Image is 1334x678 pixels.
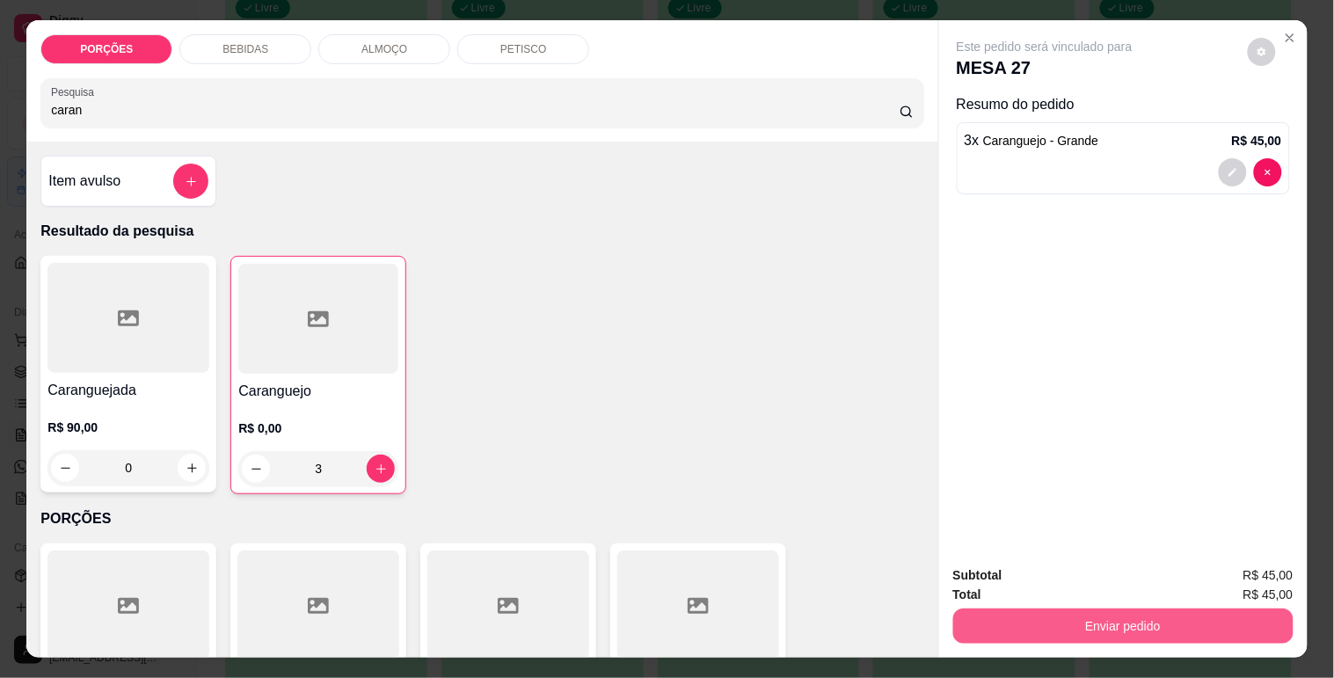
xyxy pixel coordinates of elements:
[222,42,268,56] p: BEBIDAS
[957,38,1133,55] p: Este pedido será vinculado para
[957,94,1290,115] p: Resumo do pedido
[238,381,398,402] h4: Caranguejo
[1243,585,1294,604] span: R$ 45,00
[51,454,79,482] button: decrease-product-quantity
[957,55,1133,80] p: MESA 27
[953,609,1294,644] button: Enviar pedido
[47,380,209,401] h4: Caranguejada
[361,42,407,56] p: ALMOÇO
[1232,132,1282,149] p: R$ 45,00
[173,164,208,199] button: add-separate-item
[500,42,547,56] p: PETISCO
[983,134,1099,148] span: Caranguejo - Grande
[1219,158,1247,186] button: decrease-product-quantity
[1276,24,1304,52] button: Close
[80,42,133,56] p: PORÇÕES
[178,454,206,482] button: increase-product-quantity
[51,101,900,119] input: Pesquisa
[953,587,981,601] strong: Total
[953,568,1002,582] strong: Subtotal
[1254,158,1282,186] button: decrease-product-quantity
[1243,565,1294,585] span: R$ 45,00
[48,171,120,192] h4: Item avulso
[47,419,209,436] p: R$ 90,00
[51,84,100,99] label: Pesquisa
[40,508,923,529] p: PORÇÕES
[1248,38,1276,66] button: decrease-product-quantity
[238,419,398,437] p: R$ 0,00
[965,130,1099,151] p: 3 x
[40,221,923,242] p: Resultado da pesquisa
